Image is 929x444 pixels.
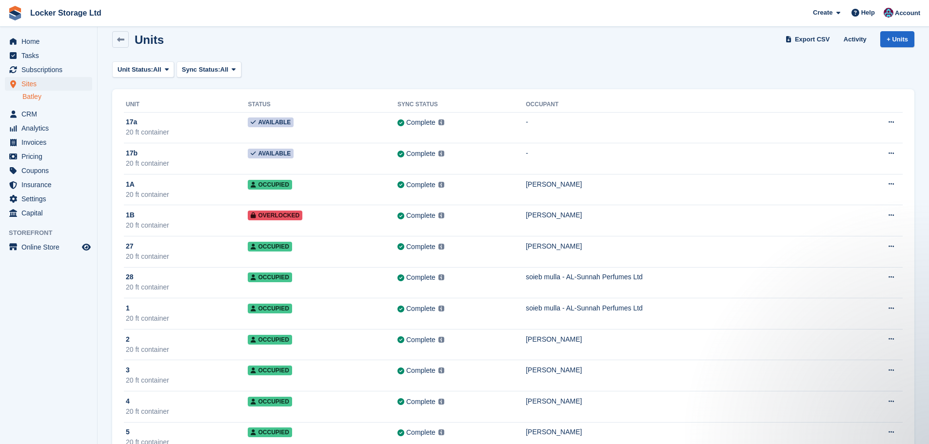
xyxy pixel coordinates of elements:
span: Occupied [248,304,292,313]
div: [PERSON_NAME] [526,210,847,220]
div: [PERSON_NAME] [526,427,847,437]
div: 20 ft container [126,345,248,355]
div: 20 ft container [126,158,248,169]
span: Occupied [248,180,292,190]
div: Complete [406,242,435,252]
div: 20 ft container [126,406,248,417]
div: [PERSON_NAME] [526,396,847,406]
a: menu [5,135,92,149]
a: menu [5,206,92,220]
span: Overlocked [248,211,302,220]
a: menu [5,35,92,48]
span: Sync Status: [182,65,220,75]
button: Unit Status: All [112,61,174,77]
th: Occupant [526,97,847,113]
div: Complete [406,180,435,190]
td: - [526,143,847,174]
span: Help [861,8,875,18]
span: Insurance [21,178,80,192]
span: Unit Status: [118,65,153,75]
a: menu [5,178,92,192]
div: [PERSON_NAME] [526,334,847,345]
span: 17a [126,117,137,127]
span: Export CSV [795,35,830,44]
a: menu [5,121,92,135]
img: icon-info-grey-7440780725fd019a000dd9b08b2336e03edf1995a4989e88bcd33f0948082b44.svg [438,182,444,188]
span: Available [248,149,294,158]
span: Subscriptions [21,63,80,77]
a: menu [5,150,92,163]
img: stora-icon-8386f47178a22dfd0bd8f6a31ec36ba5ce8667c1dd55bd0f319d3a0aa187defe.svg [8,6,22,20]
span: Capital [21,206,80,220]
div: 20 ft container [126,313,248,324]
img: icon-info-grey-7440780725fd019a000dd9b08b2336e03edf1995a4989e88bcd33f0948082b44.svg [438,119,444,125]
span: All [220,65,229,75]
img: icon-info-grey-7440780725fd019a000dd9b08b2336e03edf1995a4989e88bcd33f0948082b44.svg [438,244,444,250]
span: Coupons [21,164,80,177]
span: All [153,65,161,75]
img: icon-info-grey-7440780725fd019a000dd9b08b2336e03edf1995a4989e88bcd33f0948082b44.svg [438,367,444,373]
span: Occupied [248,427,292,437]
div: Complete [406,366,435,376]
button: Sync Status: All [177,61,241,77]
div: Complete [406,304,435,314]
a: + Units [880,31,914,47]
span: 1 [126,303,130,313]
a: menu [5,192,92,206]
span: 17b [126,148,138,158]
img: icon-info-grey-7440780725fd019a000dd9b08b2336e03edf1995a4989e88bcd33f0948082b44.svg [438,274,444,280]
div: [PERSON_NAME] [526,179,847,190]
img: icon-info-grey-7440780725fd019a000dd9b08b2336e03edf1995a4989e88bcd33f0948082b44.svg [438,429,444,435]
div: Complete [406,117,435,128]
img: icon-info-grey-7440780725fd019a000dd9b08b2336e03edf1995a4989e88bcd33f0948082b44.svg [438,306,444,311]
span: 1A [126,179,135,190]
span: Occupied [248,335,292,345]
span: Sites [21,77,80,91]
a: menu [5,107,92,121]
span: 28 [126,272,134,282]
th: Status [248,97,397,113]
span: Occupied [248,366,292,375]
span: 1B [126,210,135,220]
span: Home [21,35,80,48]
div: 20 ft container [126,375,248,386]
div: [PERSON_NAME] [526,365,847,375]
div: 20 ft container [126,251,248,262]
td: - [526,112,847,143]
a: menu [5,240,92,254]
a: Locker Storage Ltd [26,5,105,21]
a: menu [5,49,92,62]
a: Activity [840,31,870,47]
span: Account [895,8,920,18]
span: Available [248,117,294,127]
th: Unit [124,97,248,113]
div: Complete [406,272,435,283]
span: Occupied [248,397,292,406]
div: soieb mulla - AL-Sunnah Perfumes Ltd [526,272,847,282]
span: Analytics [21,121,80,135]
a: Batley [22,92,92,101]
span: Pricing [21,150,80,163]
span: 2 [126,334,130,345]
div: Complete [406,335,435,345]
span: CRM [21,107,80,121]
img: icon-info-grey-7440780725fd019a000dd9b08b2336e03edf1995a4989e88bcd33f0948082b44.svg [438,212,444,218]
img: icon-info-grey-7440780725fd019a000dd9b08b2336e03edf1995a4989e88bcd33f0948082b44.svg [438,337,444,343]
a: Export CSV [784,31,834,47]
div: Complete [406,397,435,407]
img: icon-info-grey-7440780725fd019a000dd9b08b2336e03edf1995a4989e88bcd33f0948082b44.svg [438,399,444,405]
span: Create [813,8,832,18]
img: Locker Storage Ltd [884,8,893,18]
a: menu [5,77,92,91]
th: Sync Status [397,97,526,113]
span: Invoices [21,135,80,149]
div: 20 ft container [126,220,248,231]
img: icon-info-grey-7440780725fd019a000dd9b08b2336e03edf1995a4989e88bcd33f0948082b44.svg [438,151,444,156]
span: Occupied [248,272,292,282]
div: Complete [406,427,435,438]
span: 27 [126,241,134,251]
span: 5 [126,427,130,437]
a: menu [5,164,92,177]
div: 20 ft container [126,127,248,137]
a: Preview store [80,241,92,253]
